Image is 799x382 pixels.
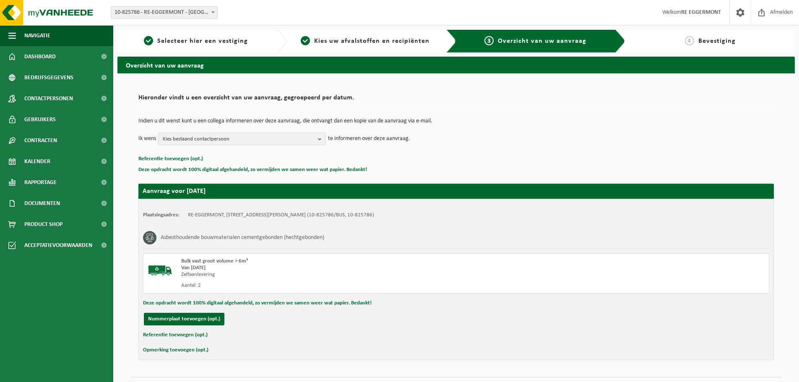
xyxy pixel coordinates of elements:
[24,193,60,214] span: Documenten
[143,330,208,340] button: Referentie toevoegen (opt.)
[24,214,62,235] span: Product Shop
[138,153,203,164] button: Referentie toevoegen (opt.)
[24,235,92,256] span: Acceptatievoorwaarden
[498,38,586,44] span: Overzicht van uw aanvraag
[138,164,367,175] button: Deze opdracht wordt 100% digitaal afgehandeld, zo vermijden we samen weer wat papier. Bedankt!
[188,212,374,218] td: RE-EGGERMONT, [STREET_ADDRESS][PERSON_NAME] (10-825786/BUS, 10-825786)
[681,9,721,16] strong: RE EGGERMONT
[181,258,248,264] span: Bulk vast groot volume > 6m³
[122,36,270,46] a: 1Selecteer hier een vestiging
[138,118,774,124] p: Indien u dit wenst kunt u een collega informeren over deze aanvraag, die ontvangt dan een kopie v...
[24,151,50,172] span: Kalender
[111,6,218,19] span: 10-825786 - RE-EGGERMONT - DEINZE
[24,46,56,67] span: Dashboard
[144,313,224,325] button: Nummerplaat toevoegen (opt.)
[24,172,57,193] span: Rapportage
[143,188,206,195] strong: Aanvraag voor [DATE]
[24,109,56,130] span: Gebruikers
[181,282,490,289] div: Aantal: 2
[111,7,217,18] span: 10-825786 - RE-EGGERMONT - DEINZE
[163,133,315,146] span: Kies bestaand contactpersoon
[157,38,248,44] span: Selecteer hier een vestiging
[291,36,440,46] a: 2Kies uw afvalstoffen en recipiënten
[143,212,180,218] strong: Plaatsingsadres:
[117,57,795,73] h2: Overzicht van uw aanvraag
[328,133,410,145] p: te informeren over deze aanvraag.
[161,231,324,244] h3: Asbesthoudende bouwmaterialen cementgebonden (hechtgebonden)
[138,133,156,145] p: Ik wens
[484,36,494,45] span: 3
[158,133,326,145] button: Kies bestaand contactpersoon
[24,130,57,151] span: Contracten
[24,67,73,88] span: Bedrijfsgegevens
[143,298,372,309] button: Deze opdracht wordt 100% digitaal afgehandeld, zo vermijden we samen weer wat papier. Bedankt!
[685,36,694,45] span: 4
[301,36,310,45] span: 2
[143,345,208,356] button: Opmerking toevoegen (opt.)
[148,258,173,283] img: BL-SO-LV.png
[24,88,73,109] span: Contactpersonen
[138,94,774,106] h2: Hieronder vindt u een overzicht van uw aanvraag, gegroepeerd per datum.
[144,36,153,45] span: 1
[314,38,429,44] span: Kies uw afvalstoffen en recipiënten
[181,271,490,278] div: Zelfaanlevering
[24,25,50,46] span: Navigatie
[698,38,736,44] span: Bevestiging
[181,265,206,270] strong: Van [DATE]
